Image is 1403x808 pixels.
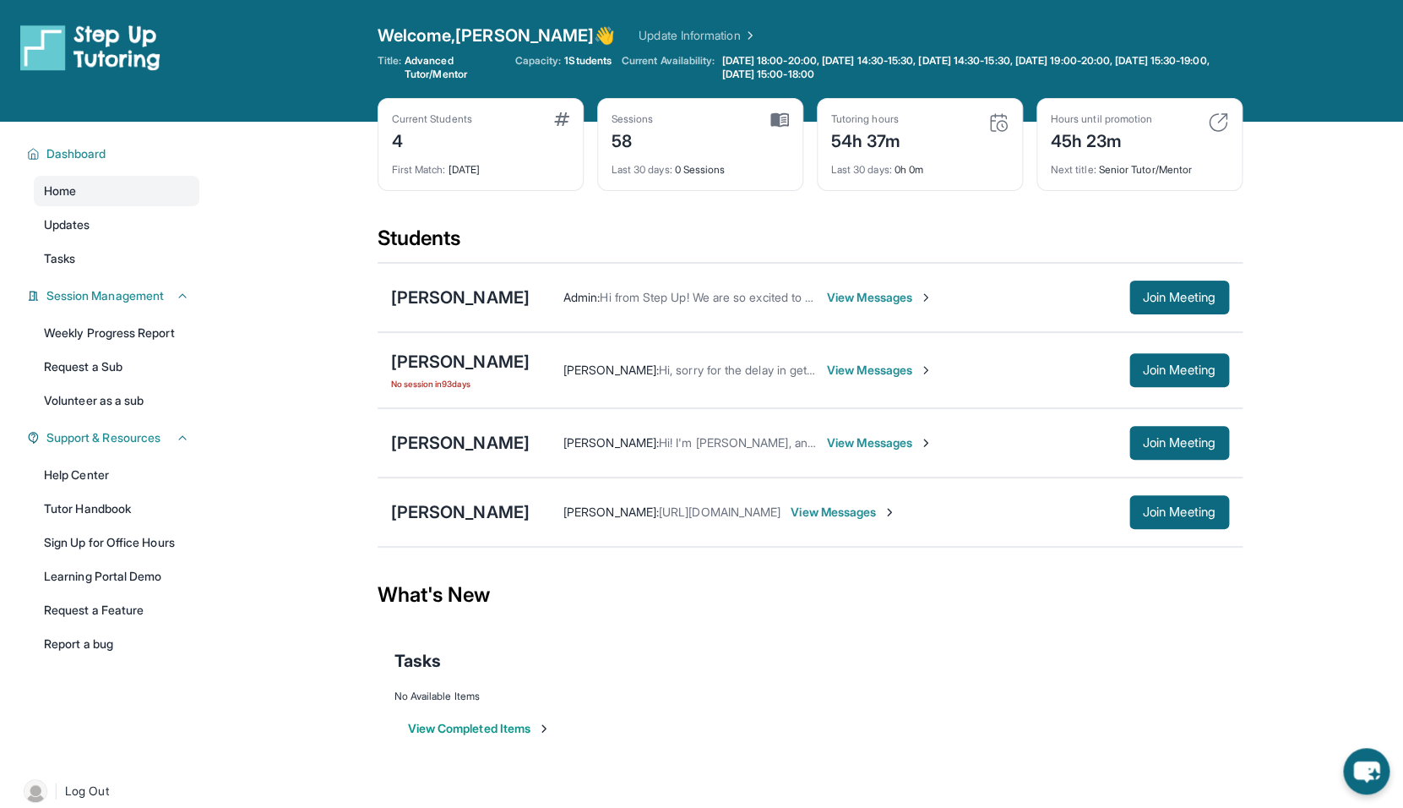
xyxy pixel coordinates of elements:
[831,163,892,176] span: Last 30 days :
[1129,495,1229,529] button: Join Meeting
[392,163,446,176] span: First Match :
[408,720,551,737] button: View Completed Items
[831,112,901,126] div: Tutoring hours
[612,112,654,126] div: Sessions
[1129,353,1229,387] button: Join Meeting
[831,153,1009,177] div: 0h 0m
[612,153,789,177] div: 0 Sessions
[791,504,896,521] span: View Messages
[1129,281,1229,314] button: Join Meeting
[740,27,757,44] img: Chevron Right
[718,54,1242,81] a: [DATE] 18:00-20:00, [DATE] 14:30-15:30, [DATE] 14:30-15:30, [DATE] 19:00-20:00, [DATE] 15:30-19:0...
[20,24,160,71] img: logo
[1143,507,1215,517] span: Join Meeting
[563,505,659,519] span: [PERSON_NAME] :
[564,54,612,68] span: 1 Students
[770,112,789,128] img: card
[34,210,199,240] a: Updates
[378,225,1243,262] div: Students
[919,436,933,450] img: Chevron-Right
[392,126,472,153] div: 4
[391,377,530,390] span: No session in 93 days
[515,54,562,68] span: Capacity:
[34,385,199,416] a: Volunteer as a sub
[65,783,109,800] span: Log Out
[391,286,530,309] div: [PERSON_NAME]
[24,779,47,803] img: user-img
[919,291,933,304] img: Chevron-Right
[391,500,530,524] div: [PERSON_NAME]
[34,176,199,206] a: Home
[34,629,199,659] a: Report a bug
[883,505,896,519] img: Chevron-Right
[659,505,780,519] span: [URL][DOMAIN_NAME]
[392,112,472,126] div: Current Students
[378,558,1243,632] div: What's New
[1051,112,1152,126] div: Hours until promotion
[919,363,933,377] img: Chevron-Right
[54,781,58,801] span: |
[554,112,569,126] img: card
[1208,112,1228,133] img: card
[44,250,75,267] span: Tasks
[392,153,569,177] div: [DATE]
[34,527,199,558] a: Sign Up for Office Hours
[1343,748,1389,794] button: chat-button
[34,561,199,592] a: Learning Portal Demo
[831,126,901,153] div: 54h 37m
[1051,153,1228,177] div: Senior Tutor/Mentor
[1051,163,1096,176] span: Next title :
[1143,292,1215,303] span: Join Meeting
[46,287,164,304] span: Session Management
[1051,126,1152,153] div: 45h 23m
[394,690,1226,703] div: No Available Items
[405,54,505,81] span: Advanced Tutor/Mentor
[827,434,933,451] span: View Messages
[827,362,933,379] span: View Messages
[46,145,106,162] span: Dashboard
[34,460,199,490] a: Help Center
[1143,438,1215,448] span: Join Meeting
[34,243,199,274] a: Tasks
[1143,365,1215,375] span: Join Meeting
[394,649,441,673] span: Tasks
[34,595,199,625] a: Request a Feature
[44,216,90,233] span: Updates
[622,54,715,81] span: Current Availability:
[40,287,189,304] button: Session Management
[34,352,199,382] a: Request a Sub
[988,112,1009,133] img: card
[639,27,757,44] a: Update Information
[563,290,600,304] span: Admin :
[34,318,199,348] a: Weekly Progress Report
[827,289,933,306] span: View Messages
[40,429,189,446] button: Support & Resources
[721,54,1238,81] span: [DATE] 18:00-20:00, [DATE] 14:30-15:30, [DATE] 14:30-15:30, [DATE] 19:00-20:00, [DATE] 15:30-19:0...
[563,435,659,450] span: [PERSON_NAME] :
[44,183,76,199] span: Home
[612,163,672,176] span: Last 30 days :
[391,431,530,455] div: [PERSON_NAME]
[1129,426,1229,460] button: Join Meeting
[34,494,199,524] a: Tutor Handbook
[378,24,616,47] span: Welcome, [PERSON_NAME] 👋
[600,290,1395,304] span: Hi from Step Up! We are so excited to match you with one another. Please use this space to coordi...
[378,54,401,81] span: Title:
[46,429,160,446] span: Support & Resources
[391,350,530,374] div: [PERSON_NAME]
[563,363,659,377] span: [PERSON_NAME] :
[612,126,654,153] div: 58
[40,145,189,162] button: Dashboard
